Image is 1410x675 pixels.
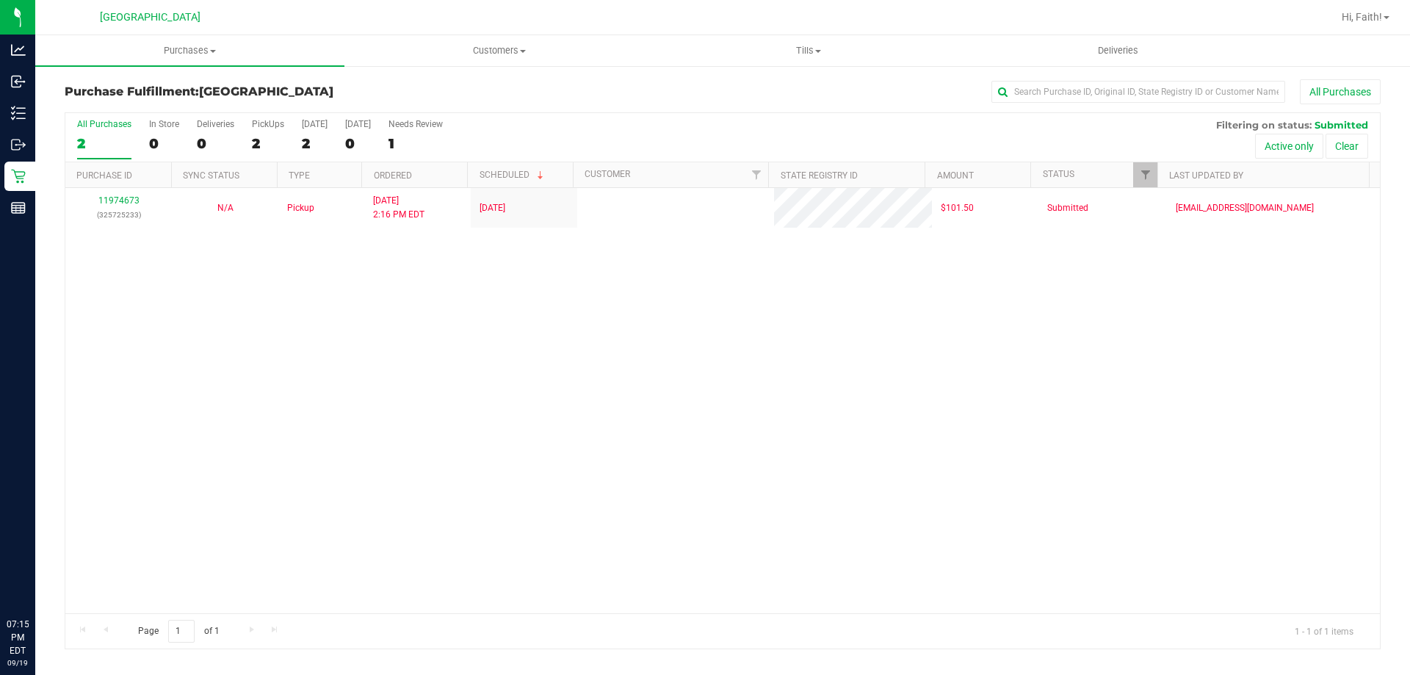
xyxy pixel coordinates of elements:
div: [DATE] [302,119,328,129]
div: 2 [302,135,328,152]
p: 09/19 [7,657,29,668]
span: Hi, Faith! [1342,11,1382,23]
a: Tills [654,35,963,66]
a: Purchase ID [76,170,132,181]
div: 2 [252,135,284,152]
inline-svg: Analytics [11,43,26,57]
inline-svg: Outbound [11,137,26,152]
a: Last Updated By [1169,170,1243,181]
a: Deliveries [963,35,1273,66]
inline-svg: Reports [11,201,26,215]
button: N/A [217,201,234,215]
div: Deliveries [197,119,234,129]
div: All Purchases [77,119,131,129]
inline-svg: Inbound [11,74,26,89]
h3: Purchase Fulfillment: [65,85,503,98]
span: Tills [654,44,962,57]
inline-svg: Inventory [11,106,26,120]
span: Customers [345,44,653,57]
a: State Registry ID [781,170,858,181]
div: [DATE] [345,119,371,129]
div: PickUps [252,119,284,129]
div: In Store [149,119,179,129]
span: $101.50 [941,201,974,215]
span: [GEOGRAPHIC_DATA] [199,84,333,98]
span: [GEOGRAPHIC_DATA] [100,11,200,24]
span: 1 - 1 of 1 items [1283,620,1365,642]
div: Needs Review [388,119,443,129]
input: Search Purchase ID, Original ID, State Registry ID or Customer Name... [991,81,1285,103]
span: Deliveries [1078,44,1158,57]
a: Type [289,170,310,181]
inline-svg: Retail [11,169,26,184]
a: Status [1043,169,1074,179]
span: [DATE] [480,201,505,215]
iframe: Resource center [15,557,59,602]
span: Page of 1 [126,620,231,643]
a: Filter [744,162,768,187]
input: 1 [168,620,195,643]
div: 2 [77,135,131,152]
a: Customers [344,35,654,66]
div: 0 [345,135,371,152]
span: Filtering on status: [1216,119,1312,131]
span: Submitted [1047,201,1088,215]
a: Ordered [374,170,412,181]
div: 0 [149,135,179,152]
a: Filter [1133,162,1157,187]
p: (325725233) [74,208,163,222]
a: Sync Status [183,170,239,181]
button: Active only [1255,134,1323,159]
a: Scheduled [480,170,546,180]
p: 07:15 PM EDT [7,618,29,657]
button: Clear [1326,134,1368,159]
span: [DATE] 2:16 PM EDT [373,194,424,222]
span: Purchases [35,44,344,57]
div: 1 [388,135,443,152]
span: Not Applicable [217,203,234,213]
a: Customer [585,169,630,179]
span: [EMAIL_ADDRESS][DOMAIN_NAME] [1176,201,1314,215]
span: Submitted [1315,119,1368,131]
a: 11974673 [98,195,140,206]
a: Purchases [35,35,344,66]
a: Amount [937,170,974,181]
button: All Purchases [1300,79,1381,104]
div: 0 [197,135,234,152]
span: Pickup [287,201,314,215]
